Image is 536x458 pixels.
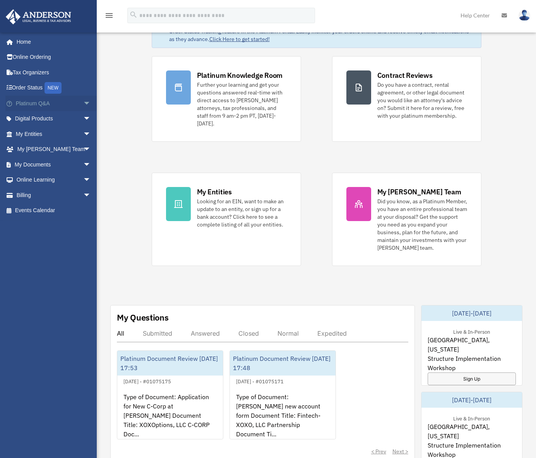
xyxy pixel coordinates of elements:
img: Anderson Advisors Platinum Portal [3,9,74,24]
div: Type of Document: [PERSON_NAME] new account form Document Title: Fintech-XOXO, LLC Partnership Do... [230,386,336,446]
a: Sign Up [428,372,516,385]
a: menu [104,14,114,20]
div: Answered [191,329,220,337]
span: arrow_drop_down [83,96,99,111]
div: Closed [238,329,259,337]
span: Structure Implementation Workshop [428,354,516,372]
div: NEW [45,82,62,94]
a: Platinum Q&Aarrow_drop_down [5,96,103,111]
a: Digital Productsarrow_drop_down [5,111,103,127]
a: Order StatusNEW [5,80,103,96]
i: search [129,10,138,19]
a: My Documentsarrow_drop_down [5,157,103,172]
a: Events Calendar [5,203,103,218]
a: Click Here to get started! [209,36,270,43]
a: Platinum Document Review [DATE] 17:53[DATE] - #01075175Type of Document: Application for New C-Co... [117,350,223,439]
a: Billingarrow_drop_down [5,187,103,203]
div: [DATE]-[DATE] [421,392,522,408]
span: arrow_drop_down [83,157,99,173]
a: Home [5,34,99,50]
div: Live & In-Person [447,414,496,422]
div: Type of Document: Application for New C-Corp at [PERSON_NAME] Document Title: XOXOptions, LLC C-C... [117,386,223,446]
a: Platinum Document Review [DATE] 17:48[DATE] - #01075171Type of Document: [PERSON_NAME] new accoun... [229,350,336,439]
a: Online Ordering [5,50,103,65]
div: [DATE] - #01075175 [117,377,177,385]
div: [DATE] - #01075171 [230,377,290,385]
div: Platinum Knowledge Room [197,70,283,80]
a: My [PERSON_NAME] Teamarrow_drop_down [5,142,103,157]
div: [DATE]-[DATE] [421,305,522,321]
img: User Pic [519,10,530,21]
a: My Entitiesarrow_drop_down [5,126,103,142]
div: Live & In-Person [447,327,496,335]
div: All [117,329,124,337]
a: My [PERSON_NAME] Team Did you know, as a Platinum Member, you have an entire professional team at... [332,173,481,266]
a: Contract Reviews Do you have a contract, rental agreement, or other legal document you would like... [332,56,481,142]
span: [GEOGRAPHIC_DATA], [US_STATE] [428,335,516,354]
div: Do you have a contract, rental agreement, or other legal document you would like an attorney's ad... [377,81,467,120]
a: Online Learningarrow_drop_down [5,172,103,188]
span: arrow_drop_down [83,172,99,188]
div: Expedited [317,329,347,337]
div: Further your learning and get your questions answered real-time with direct access to [PERSON_NAM... [197,81,287,127]
span: arrow_drop_down [83,111,99,127]
div: Platinum Document Review [DATE] 17:53 [117,351,223,376]
span: arrow_drop_down [83,142,99,158]
a: Tax Organizers [5,65,103,80]
div: Contract Reviews [377,70,433,80]
span: [GEOGRAPHIC_DATA], [US_STATE] [428,422,516,441]
div: My [PERSON_NAME] Team [377,187,461,197]
span: arrow_drop_down [83,187,99,203]
div: Did you know, as a Platinum Member, you have an entire professional team at your disposal? Get th... [377,197,467,252]
a: Platinum Knowledge Room Further your learning and get your questions answered real-time with dire... [152,56,301,142]
div: Looking for an EIN, want to make an update to an entity, or sign up for a bank account? Click her... [197,197,287,228]
div: Normal [277,329,299,337]
div: Submitted [143,329,172,337]
span: arrow_drop_down [83,126,99,142]
div: My Entities [197,187,232,197]
div: Platinum Document Review [DATE] 17:48 [230,351,336,376]
div: My Questions [117,312,169,323]
i: menu [104,11,114,20]
a: My Entities Looking for an EIN, want to make an update to an entity, or sign up for a bank accoun... [152,173,301,266]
